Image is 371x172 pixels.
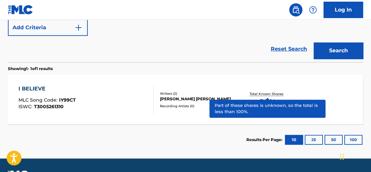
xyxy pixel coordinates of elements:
button: 10 [285,135,303,145]
button: Search [314,42,363,59]
div: Recording Artists ( 0 ) [160,104,238,109]
span: T3005261310 [34,104,64,110]
img: 9d2ae6d4665cec9f34b9.svg [75,24,82,32]
iframe: Chat Widget [338,140,371,172]
button: 50 [325,135,343,145]
img: help [309,6,317,14]
a: Reset Search [267,42,310,56]
span: 50 % [259,96,276,108]
a: Public Search [289,3,302,16]
button: Add Criteria [8,19,88,36]
button: 25 [305,135,323,145]
span: ISWC : [18,104,34,110]
div: [PERSON_NAME] [PERSON_NAME] [160,96,238,102]
div: Writers ( 2 ) [160,91,238,96]
div: I BELIEVE [18,85,76,93]
span: MLC Song Code : [18,97,59,103]
span: IY99CT [59,97,76,103]
p: Results Per Page: [246,137,284,143]
button: 100 [344,135,362,145]
p: Total Known Shares: [250,91,285,96]
a: Log In [324,2,363,18]
div: Drag [340,147,344,167]
img: MLC Logo [8,5,33,14]
img: search [292,6,300,14]
a: I BELIEVEMLC Song Code:IY99CTISWC:T3005261310Writers (2)[PERSON_NAME] [PERSON_NAME]Recording Arti... [8,75,363,124]
p: Showing 1 - 1 of 1 results [8,66,53,72]
div: Help [306,3,320,16]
